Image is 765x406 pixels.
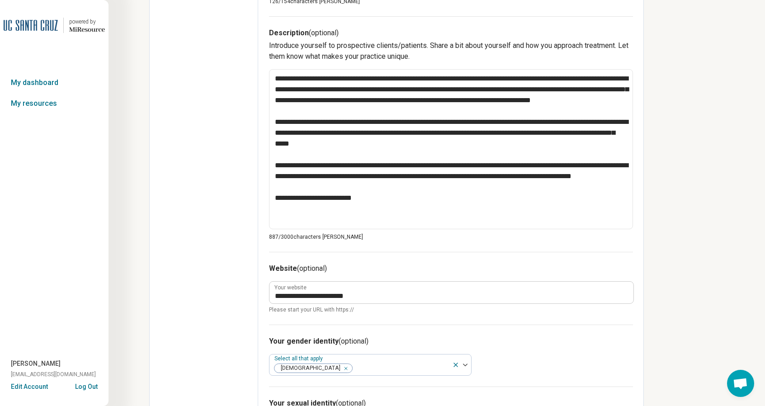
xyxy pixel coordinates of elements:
[269,263,633,274] h3: Website
[69,18,105,26] div: powered by
[4,14,105,36] a: University of California at Santa Cruzpowered by
[297,264,327,273] span: (optional)
[269,336,633,347] h3: Your gender identity
[11,382,48,392] button: Edit Account
[727,370,754,397] div: Open chat
[11,359,61,368] span: [PERSON_NAME]
[309,28,339,37] span: (optional)
[269,40,633,62] p: Introduce yourself to prospective clients/patients. Share a bit about yourself and how you approa...
[4,14,58,36] img: University of California at Santa Cruz
[269,28,633,38] h3: Description
[274,364,343,373] span: [DEMOGRAPHIC_DATA]
[274,355,325,362] label: Select all that apply
[274,285,307,290] label: Your website
[11,370,96,378] span: [EMAIL_ADDRESS][DOMAIN_NAME]
[269,233,633,241] p: 887/ 3000 characters [PERSON_NAME]
[339,337,368,345] span: (optional)
[269,306,633,314] span: Please start your URL with https://
[75,382,98,389] button: Log Out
